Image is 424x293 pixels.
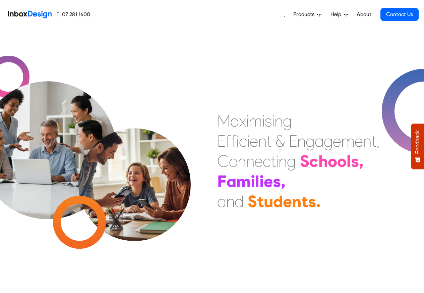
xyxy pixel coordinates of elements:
div: e [264,171,273,191]
div: , [376,131,380,151]
div: f [231,131,236,151]
div: n [226,191,235,211]
div: t [266,131,271,151]
div: m [249,111,262,131]
div: x [239,111,246,131]
a: Products [291,8,324,21]
div: s [351,151,359,171]
div: F [217,171,227,191]
a: 07 281 1600 [57,10,90,18]
button: Feedback - Show survey [411,124,424,169]
div: i [251,171,255,191]
div: c [239,131,247,151]
div: n [238,151,246,171]
div: n [246,151,254,171]
div: n [363,131,371,151]
div: o [337,151,347,171]
div: e [254,151,263,171]
a: About [355,8,373,21]
div: g [306,131,315,151]
div: S [300,151,309,171]
div: s [273,171,281,191]
div: a [315,131,324,151]
div: l [347,151,351,171]
div: a [227,171,236,191]
div: u [264,191,273,211]
div: h [318,151,328,171]
div: t [271,151,276,171]
div: t [371,131,376,151]
div: t [257,191,264,211]
div: g [287,151,296,171]
div: & [276,131,285,151]
div: t [301,191,308,211]
img: parents_with_child.png [64,100,205,241]
div: e [283,191,292,211]
div: a [217,191,226,211]
div: e [333,131,341,151]
div: n [275,111,283,131]
div: i [262,111,265,131]
div: i [276,151,279,171]
div: n [297,131,306,151]
div: o [328,151,337,171]
div: c [263,151,271,171]
a: Help [328,8,351,21]
div: e [250,131,258,151]
div: i [247,131,250,151]
div: i [246,111,249,131]
div: i [259,171,264,191]
div: C [217,151,229,171]
div: g [324,131,333,151]
div: n [292,191,301,211]
span: Help [330,10,344,18]
span: Feedback [415,130,421,154]
div: a [230,111,239,131]
span: Products [293,10,317,18]
div: c [309,151,318,171]
div: n [258,131,266,151]
div: n [279,151,287,171]
div: s [308,191,316,211]
div: m [236,171,251,191]
div: , [281,171,286,191]
div: i [236,131,239,151]
div: m [341,131,355,151]
div: i [272,111,275,131]
div: Maximising Efficient & Engagement, Connecting Schools, Families, and Students. [217,111,380,211]
div: . [316,191,321,211]
div: e [355,131,363,151]
div: d [235,191,244,211]
div: S [248,191,257,211]
div: l [255,171,259,191]
div: E [289,131,297,151]
div: , [359,151,364,171]
div: o [229,151,238,171]
div: M [217,111,230,131]
div: E [217,131,226,151]
div: d [273,191,283,211]
div: s [265,111,272,131]
div: f [226,131,231,151]
div: g [283,111,292,131]
a: Contact Us [380,8,419,21]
